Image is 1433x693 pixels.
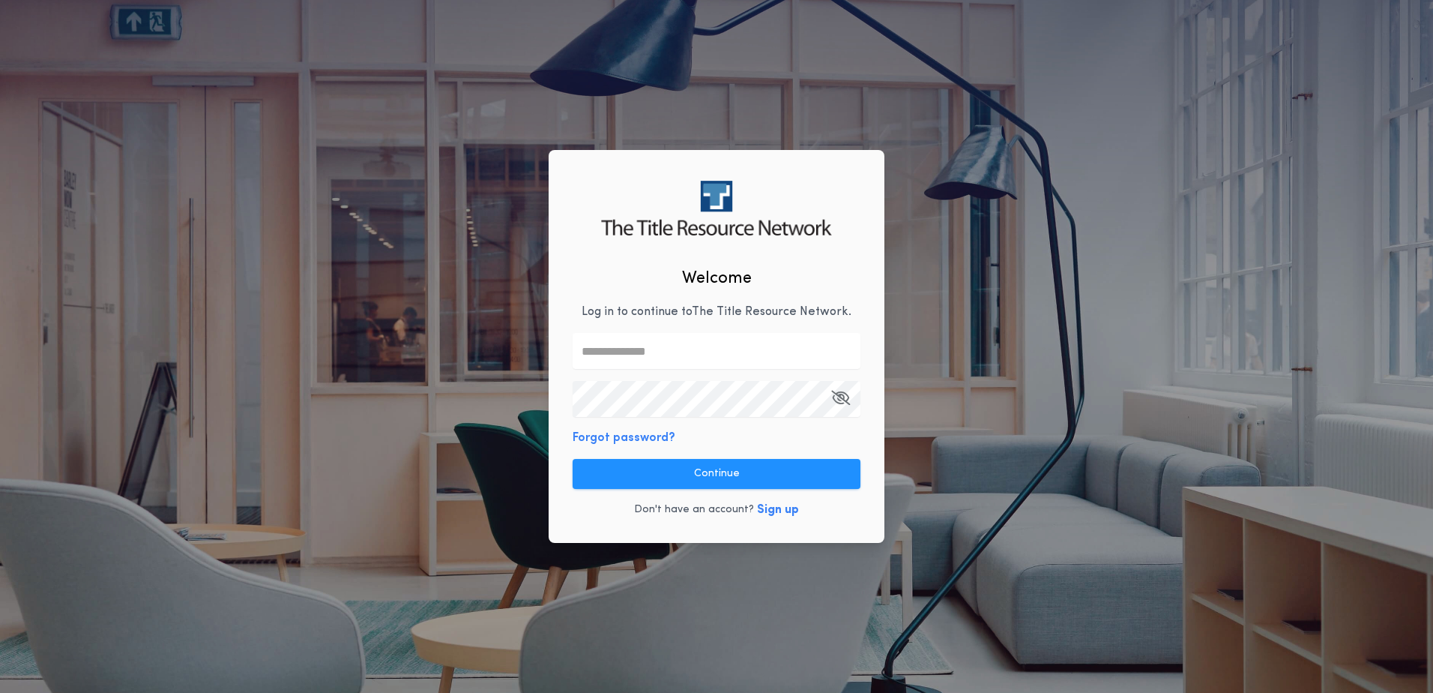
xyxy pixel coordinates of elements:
[601,181,831,235] img: logo
[573,459,860,489] button: Continue
[582,303,851,321] p: Log in to continue to The Title Resource Network .
[831,381,850,417] button: Open Keeper Popup
[757,501,799,519] button: Sign up
[573,381,860,417] input: Open Keeper Popup
[634,502,754,517] p: Don't have an account?
[682,266,752,291] h2: Welcome
[833,342,851,360] keeper-lock: Open Keeper Popup
[573,429,675,447] button: Forgot password?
